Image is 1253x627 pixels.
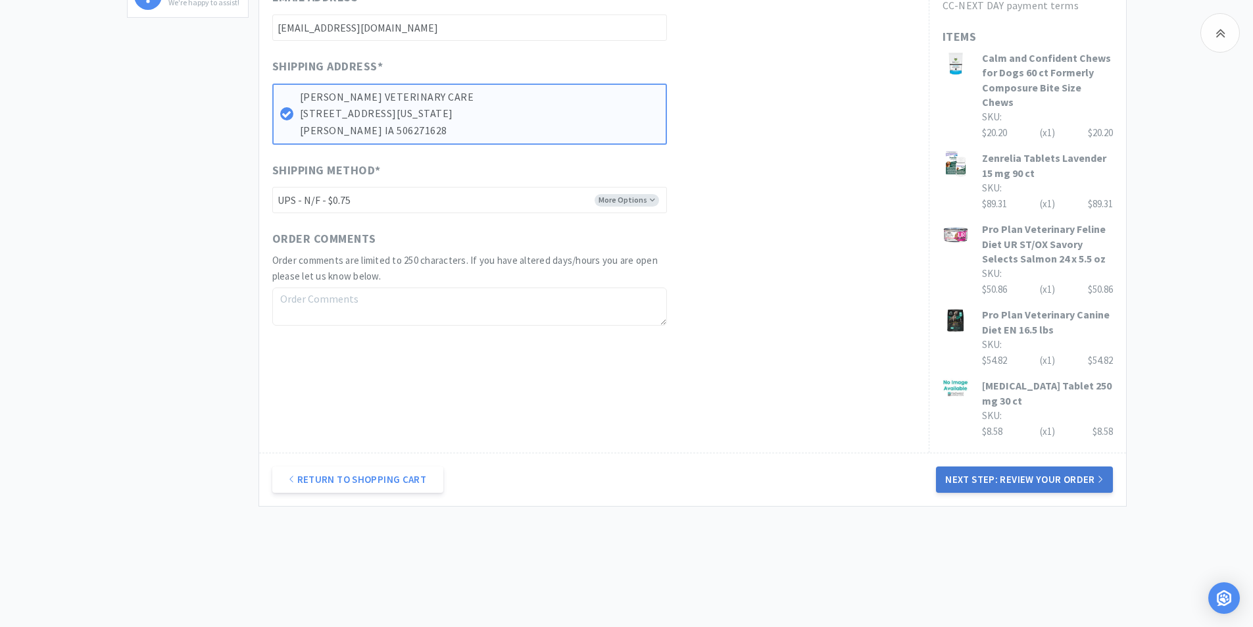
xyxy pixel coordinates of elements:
span: SKU: [982,409,1002,422]
div: (x 1 ) [1040,424,1055,439]
span: Order comments are limited to 250 characters. If you have altered days/hours you are open please ... [272,254,658,282]
div: (x 1 ) [1040,353,1055,368]
div: $20.20 [982,125,1113,141]
div: $89.31 [982,196,1113,212]
span: SKU: [982,267,1002,280]
h3: [MEDICAL_DATA] Tablet 250 mg 30 ct [982,378,1113,408]
img: 6946bdc3c3384ffa95326d6de752d5fd_750083.jpeg [943,151,969,177]
div: $8.58 [982,424,1113,439]
span: SKU: [982,338,1002,351]
h3: Calm and Confident Chews for Dogs 60 ct Formerly Composure Bite Size Chews [982,51,1113,110]
span: Order Comments [272,230,376,249]
button: Next Step: Review Your Order [936,466,1112,493]
div: (x 1 ) [1040,196,1055,212]
img: 6c44d7fe50d147dd95be6f3b2180fec9_707393.jpeg [943,307,969,334]
p: [STREET_ADDRESS][US_STATE] [300,105,659,122]
div: $54.82 [1088,353,1113,368]
img: bf4fdeef3bd44b16a215c7329f9c2b43_118622.jpeg [943,51,969,77]
h3: Pro Plan Veterinary Canine Diet EN 16.5 lbs [982,307,1113,337]
div: $8.58 [1093,424,1113,439]
div: Open Intercom Messenger [1208,582,1240,614]
input: Email Address [272,14,667,41]
span: SKU: [982,182,1002,194]
div: (x 1 ) [1040,125,1055,141]
div: $50.86 [1088,282,1113,297]
h3: Zenrelia Tablets Lavender 15 mg 90 ct [982,151,1113,180]
span: Shipping Address * [272,57,383,76]
img: 204c0d73dbef45118acf7ac96abbf2f1_120636.jpeg [943,378,969,399]
div: $20.20 [1088,125,1113,141]
a: Return to Shopping Cart [272,466,443,493]
div: $89.31 [1088,196,1113,212]
h3: Pro Plan Veterinary Feline Diet UR ST/OX Savory Selects Salmon 24 x 5.5 oz [982,222,1113,266]
div: (x 1 ) [1040,282,1055,297]
p: [PERSON_NAME] IA 506271628 [300,122,659,139]
div: $50.86 [982,282,1113,297]
div: $54.82 [982,353,1113,368]
p: [PERSON_NAME] VETERINARY CARE [300,89,659,106]
span: Shipping Method * [272,161,381,180]
span: SKU: [982,111,1002,123]
img: c79a807450bb4dae842518f3e7acab71_145112.jpeg [943,222,969,248]
h1: Items [943,28,1113,47]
